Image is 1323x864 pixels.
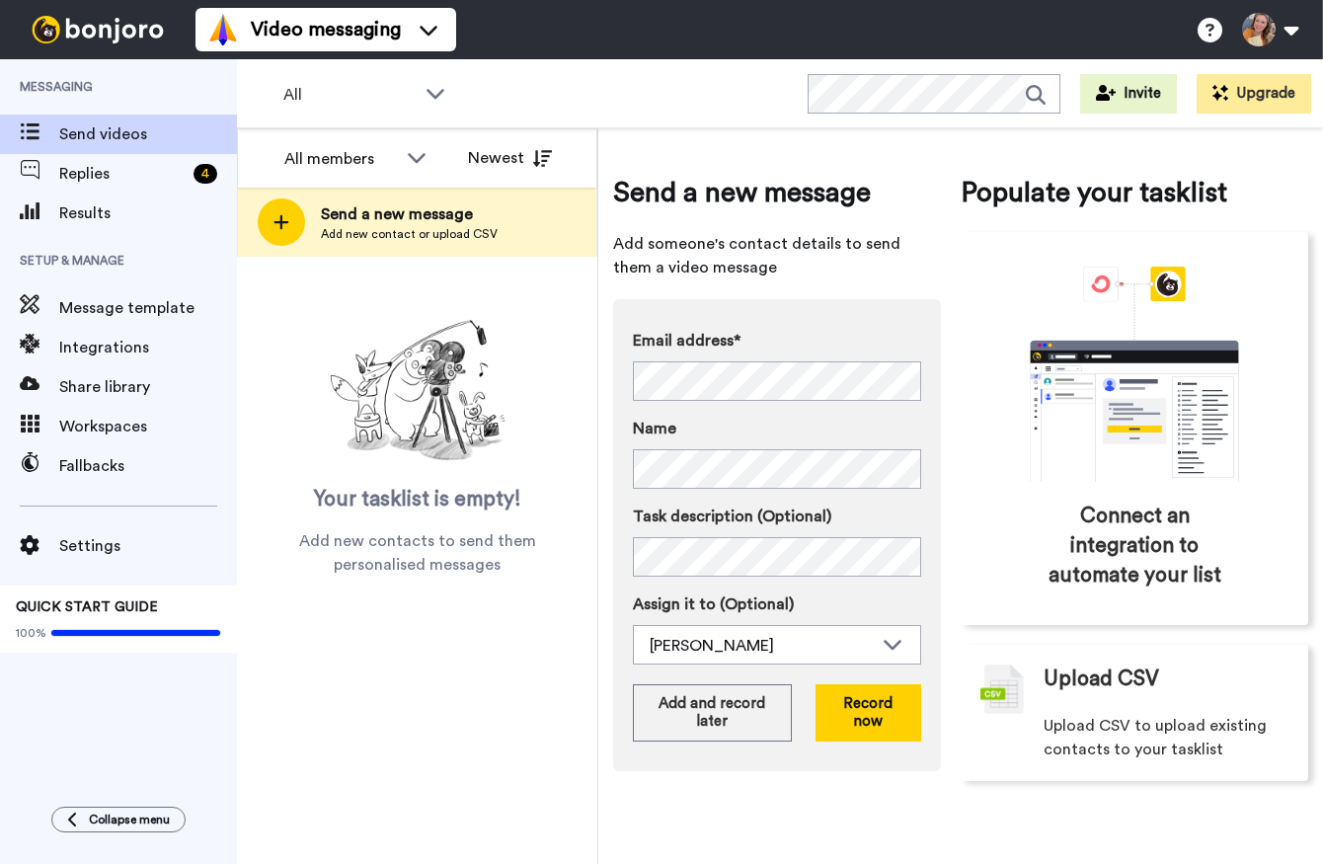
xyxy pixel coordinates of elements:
span: Message template [59,296,237,320]
label: Task description (Optional) [633,505,921,528]
span: Add new contacts to send them personalised messages [267,529,568,577]
span: Send a new message [613,173,941,212]
span: Add new contact or upload CSV [321,226,498,242]
label: Email address* [633,329,921,353]
span: Send videos [59,122,237,146]
button: Collapse menu [51,807,186,832]
span: Connect an integration to automate your list [1045,502,1224,590]
button: Newest [453,138,567,178]
img: vm-color.svg [207,14,239,45]
span: QUICK START GUIDE [16,600,158,614]
img: bj-logo-header-white.svg [24,16,172,43]
span: Upload CSV to upload existing contacts to your tasklist [1044,714,1288,761]
span: Workspaces [59,415,237,438]
button: Invite [1080,74,1177,114]
span: Populate your tasklist [961,173,1308,212]
span: Fallbacks [59,454,237,478]
span: Share library [59,375,237,399]
span: Integrations [59,336,237,359]
span: 100% [16,625,46,641]
span: Add someone's contact details to send them a video message [613,232,941,279]
div: 4 [194,164,217,184]
span: All [283,83,416,107]
div: animation [986,267,1283,482]
span: Name [633,417,676,440]
span: Video messaging [251,16,401,43]
img: ready-set-action.png [319,312,516,470]
span: Your tasklist is empty! [314,485,521,514]
div: All members [284,147,397,171]
span: Collapse menu [89,812,170,827]
span: Send a new message [321,202,498,226]
button: Record now [816,684,921,742]
img: csv-grey.png [980,665,1024,714]
div: [PERSON_NAME] [650,634,873,658]
span: Replies [59,162,186,186]
span: Settings [59,534,237,558]
span: Results [59,201,237,225]
button: Upgrade [1197,74,1311,114]
span: Upload CSV [1044,665,1159,694]
button: Add and record later [633,684,792,742]
label: Assign it to (Optional) [633,592,921,616]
